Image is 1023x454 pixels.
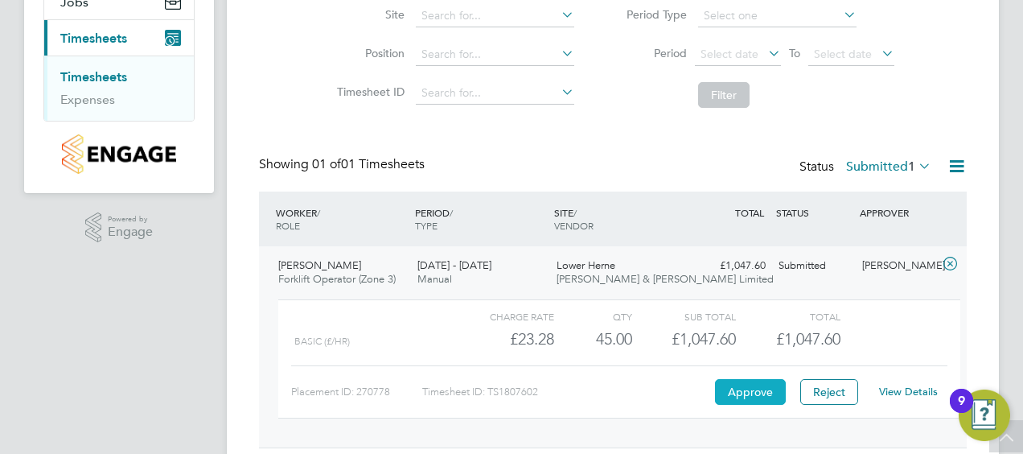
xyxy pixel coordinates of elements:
label: Period [614,46,687,60]
div: SITE [550,198,689,240]
input: Select one [698,5,857,27]
div: Submitted [772,253,856,279]
div: STATUS [772,198,856,227]
div: Charge rate [450,307,554,326]
span: Forklift Operator (Zone 3) [278,272,396,286]
div: QTY [554,307,632,326]
div: 9 [958,401,965,422]
span: Timesheets [60,31,127,46]
span: [PERSON_NAME] & [PERSON_NAME] Limited [557,272,774,286]
span: £1,047.60 [776,329,840,349]
span: 1 [908,159,915,175]
div: Status [799,156,935,179]
div: Total [736,307,840,326]
span: / [317,206,320,219]
input: Search for... [416,43,574,66]
button: Open Resource Center, 9 new notifications [959,390,1010,441]
div: 45.00 [554,326,632,353]
button: Approve [715,379,786,405]
label: Position [332,46,405,60]
div: Placement ID: 270778 [291,379,422,405]
span: Lower Herne [557,258,615,272]
div: £1,047.60 [688,253,772,279]
span: / [450,206,453,219]
span: [DATE] - [DATE] [417,258,491,272]
div: [PERSON_NAME] [856,253,939,279]
span: Select date [700,47,758,61]
div: Showing [259,156,428,173]
div: £1,047.60 [632,326,736,353]
span: Powered by [108,213,153,226]
button: Filter [698,82,750,108]
span: VENDOR [554,219,594,232]
a: Powered byEngage [85,213,154,243]
button: Timesheets [44,20,194,56]
div: APPROVER [856,198,939,227]
span: ROLE [276,219,300,232]
div: £23.28 [450,326,554,353]
label: Period Type [614,7,687,22]
span: TOTAL [735,206,764,219]
label: Site [332,7,405,22]
input: Search for... [416,5,574,27]
div: WORKER [272,198,411,240]
span: Basic (£/HR) [294,336,350,347]
span: Engage [108,225,153,239]
div: Sub Total [632,307,736,326]
span: / [573,206,577,219]
a: Expenses [60,92,115,107]
button: Reject [800,379,858,405]
span: 01 Timesheets [312,156,425,172]
div: PERIOD [411,198,550,240]
a: Go to home page [43,134,195,174]
span: Manual [417,272,452,286]
a: View Details [879,385,938,398]
span: 01 of [312,156,341,172]
span: To [784,43,805,64]
label: Submitted [846,159,931,175]
a: Timesheets [60,69,127,85]
span: TYPE [415,219,438,232]
div: Timesheets [44,56,194,121]
img: countryside-properties-logo-retina.png [62,134,175,174]
div: Timesheet ID: TS1807602 [422,379,711,405]
label: Timesheet ID [332,85,405,99]
span: Select date [814,47,872,61]
span: [PERSON_NAME] [278,258,361,272]
input: Search for... [416,82,574,105]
